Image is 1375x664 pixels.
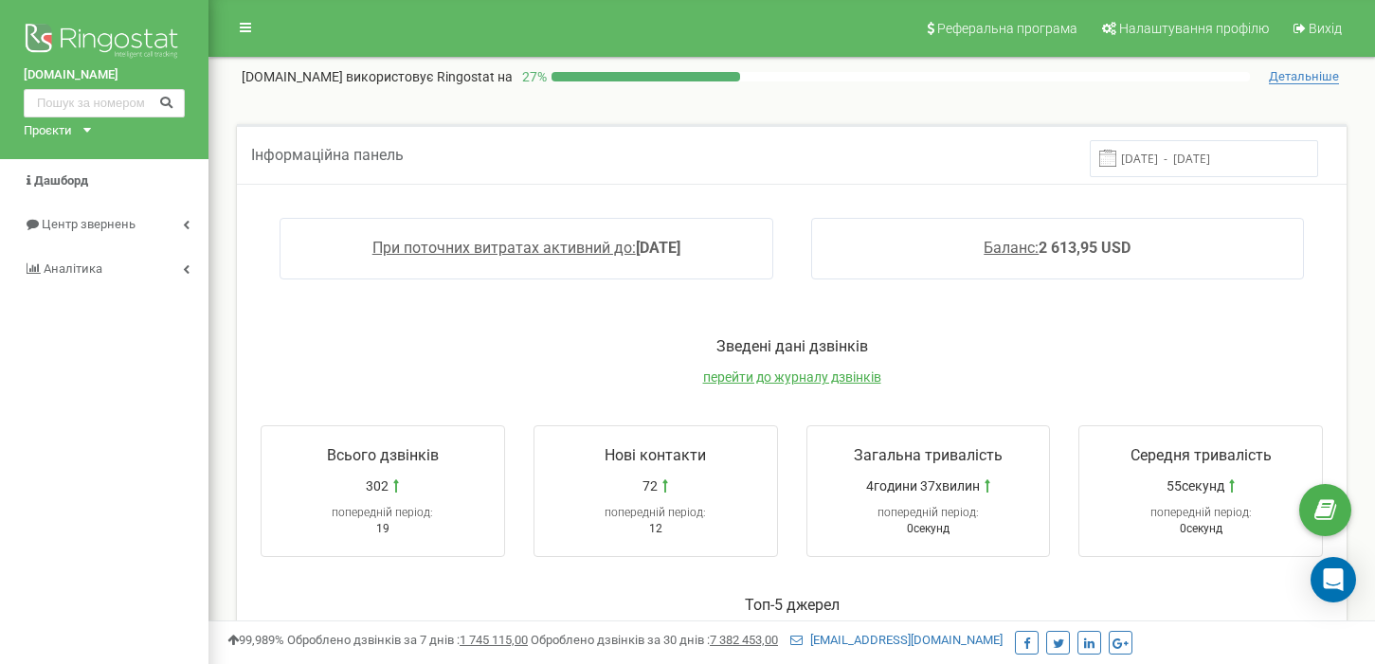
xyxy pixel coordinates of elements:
span: 12 [649,522,662,535]
span: Зведені дані дзвінків [716,337,868,355]
span: Всього дзвінків [327,446,439,464]
a: [EMAIL_ADDRESS][DOMAIN_NAME] [790,633,1003,647]
span: Дашборд [34,173,88,188]
span: 99,989% [227,633,284,647]
span: Детальніше [1269,69,1339,84]
span: Баланс: [984,239,1039,257]
span: Інформаційна панель [251,146,404,164]
span: 19 [376,522,389,535]
span: Центр звернень [42,217,136,231]
span: попередній період: [605,506,706,519]
span: 302 [366,476,389,495]
span: 72 [642,476,658,495]
span: попередній період: [1150,506,1252,519]
span: Оброблено дзвінків за 30 днів : [531,633,778,647]
u: 1 745 115,00 [460,633,528,647]
span: При поточних витратах активний до: [372,239,636,257]
img: Ringostat logo [24,19,185,66]
span: Toп-5 джерел [745,596,840,614]
span: 55секунд [1167,476,1224,495]
span: 0секунд [1180,522,1222,535]
span: Налаштування профілю [1119,21,1269,36]
a: Баланс:2 613,95 USD [984,239,1131,257]
p: 27 % [513,67,552,86]
a: [DOMAIN_NAME] [24,66,185,84]
span: Нові контакти [605,446,706,464]
a: При поточних витратах активний до:[DATE] [372,239,680,257]
input: Пошук за номером [24,89,185,117]
div: Open Intercom Messenger [1311,557,1356,602]
span: Аналiтика [44,261,102,276]
span: Реферальна програма [937,21,1077,36]
span: попередній період: [877,506,979,519]
span: використовує Ringostat на [346,69,513,84]
span: попередній період: [332,506,433,519]
span: Оброблено дзвінків за 7 днів : [287,633,528,647]
span: 0секунд [907,522,950,535]
u: 7 382 453,00 [710,633,778,647]
span: Вихід [1309,21,1342,36]
div: Проєкти [24,122,72,140]
a: перейти до журналу дзвінків [703,369,881,385]
span: 4години 37хвилин [866,476,980,495]
span: Загальна тривалість [854,446,1003,464]
p: [DOMAIN_NAME] [242,67,513,86]
span: Середня тривалість [1131,446,1272,464]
